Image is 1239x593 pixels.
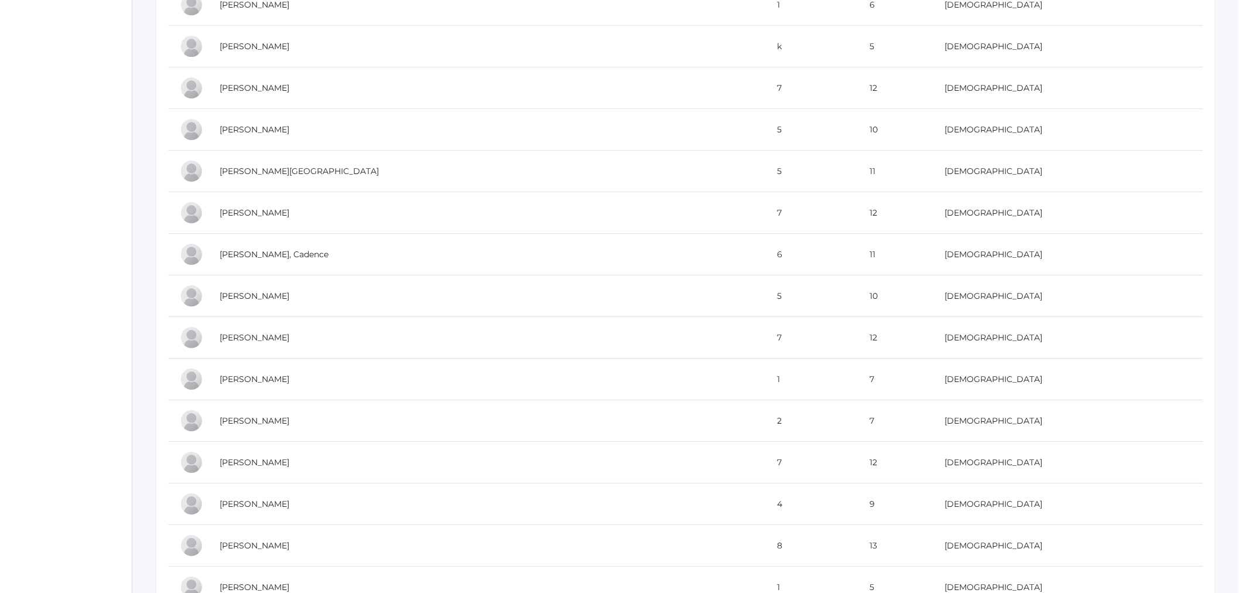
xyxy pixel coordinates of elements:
div: Selah Williams [180,409,203,432]
td: [PERSON_NAME] [208,192,765,234]
td: 9 [858,483,933,525]
td: 5 [765,151,858,192]
td: [DEMOGRAPHIC_DATA] [933,67,1203,109]
td: [DEMOGRAPHIC_DATA] [933,109,1203,151]
td: [DEMOGRAPHIC_DATA] [933,192,1203,234]
td: 11 [858,151,933,192]
td: [PERSON_NAME][GEOGRAPHIC_DATA] [208,151,765,192]
td: 7 [858,400,933,442]
td: [DEMOGRAPHIC_DATA] [933,400,1203,442]
td: [PERSON_NAME] [208,67,765,109]
td: 10 [858,275,933,317]
td: 12 [858,317,933,359]
td: [DEMOGRAPHIC_DATA] [933,483,1203,525]
td: [PERSON_NAME] [208,26,765,67]
td: 2 [765,400,858,442]
td: [DEMOGRAPHIC_DATA] [933,26,1203,67]
td: 11 [858,234,933,275]
div: Stella Weiland [180,118,203,141]
td: [PERSON_NAME] [208,317,765,359]
td: [PERSON_NAME] [208,275,765,317]
td: 12 [858,67,933,109]
div: Charles Williams [180,284,203,308]
td: k [765,26,858,67]
td: [PERSON_NAME] [208,109,765,151]
div: Lyla Witte [180,451,203,474]
td: [DEMOGRAPHIC_DATA] [933,151,1203,192]
td: [DEMOGRAPHIC_DATA] [933,275,1203,317]
td: 10 [858,109,933,151]
td: [PERSON_NAME] [208,525,765,567]
td: 7 [858,359,933,400]
td: 1 [765,359,858,400]
td: 6 [765,234,858,275]
td: [DEMOGRAPHIC_DATA] [933,442,1203,483]
td: [DEMOGRAPHIC_DATA] [933,317,1203,359]
td: [DEMOGRAPHIC_DATA] [933,234,1203,275]
div: Carter Wooldridge [180,534,203,557]
td: [PERSON_NAME] [208,442,765,483]
td: 7 [765,442,858,483]
div: Cadence Williams [180,243,203,266]
td: 13 [858,525,933,567]
td: 8 [765,525,858,567]
td: 5 [765,109,858,151]
div: John Lee Williams [180,367,203,391]
td: 5 [858,26,933,67]
td: 7 [765,67,858,109]
div: Lena Weiland [180,76,203,100]
td: [PERSON_NAME], Cadence [208,234,765,275]
div: Grant Watson [180,35,203,58]
td: [PERSON_NAME] [208,400,765,442]
td: [PERSON_NAME] [208,359,765,400]
td: 5 [765,275,858,317]
div: Evan Wilkerson [180,201,203,224]
td: 12 [858,192,933,234]
td: 7 [765,317,858,359]
td: [PERSON_NAME] [208,483,765,525]
td: 4 [765,483,858,525]
td: 12 [858,442,933,483]
div: Camilla Witte [180,492,203,516]
div: Claire Williams [180,326,203,349]
td: [DEMOGRAPHIC_DATA] [933,359,1203,400]
div: Kenleigh Wilcox [180,159,203,183]
td: 7 [765,192,858,234]
td: [DEMOGRAPHIC_DATA] [933,525,1203,567]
